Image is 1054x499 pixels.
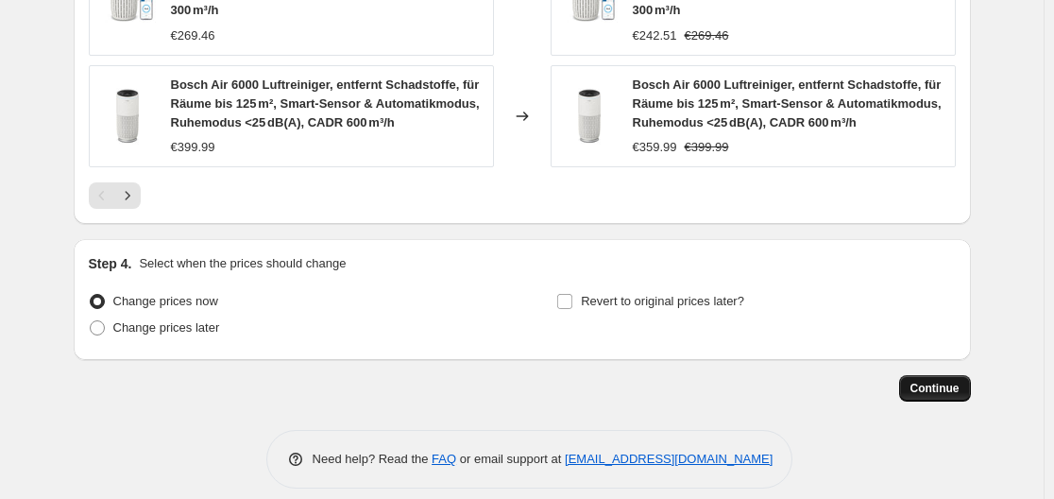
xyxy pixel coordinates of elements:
div: €399.99 [171,138,215,157]
nav: Pagination [89,182,141,209]
span: Need help? Read the [313,452,433,466]
strike: €269.46 [685,26,729,45]
span: Revert to original prices later? [581,294,744,308]
span: Bosch Air 6000 Luftreiniger, entfernt Schadstoffe, für Räume bis 125 m², Smart-Sensor & Automatik... [633,77,942,129]
span: Bosch Air 6000 Luftreiniger, entfernt Schadstoffe, für Räume bis 125 m², Smart-Sensor & Automatik... [171,77,480,129]
div: €242.51 [633,26,677,45]
span: Continue [910,381,960,396]
img: 71qnRc4MKpL_80x.jpg [99,88,156,145]
div: €269.46 [171,26,215,45]
span: Change prices now [113,294,218,308]
div: €359.99 [633,138,677,157]
a: FAQ [432,452,456,466]
button: Continue [899,375,971,402]
span: Change prices later [113,320,220,335]
strike: €399.99 [685,138,729,157]
span: or email support at [456,452,565,466]
p: Select when the prices should change [139,254,346,273]
a: [EMAIL_ADDRESS][DOMAIN_NAME] [565,452,773,466]
img: 71qnRc4MKpL_80x.jpg [561,88,618,145]
button: Next [114,182,141,209]
h2: Step 4. [89,254,132,273]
